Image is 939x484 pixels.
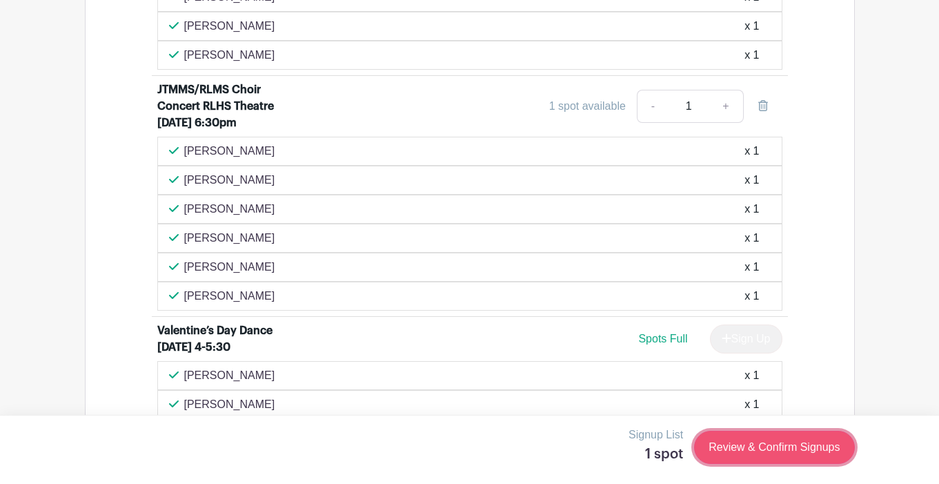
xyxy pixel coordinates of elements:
p: [PERSON_NAME] [184,18,275,35]
p: [PERSON_NAME] [184,47,275,64]
div: x 1 [744,259,759,275]
p: [PERSON_NAME] [184,367,275,384]
div: x 1 [744,47,759,64]
p: Signup List [629,427,683,443]
div: Valentine’s Day Dance [DATE] 4-5:30 [157,322,297,356]
h5: 1 spot [629,446,683,463]
p: [PERSON_NAME] [184,172,275,188]
p: [PERSON_NAME] [184,143,275,159]
p: [PERSON_NAME] [184,259,275,275]
p: [PERSON_NAME] [184,230,275,246]
div: x 1 [744,230,759,246]
div: 1 spot available [549,98,626,115]
div: x 1 [744,288,759,304]
div: x 1 [744,396,759,413]
a: + [709,90,743,123]
p: [PERSON_NAME] [184,201,275,217]
div: x 1 [744,201,759,217]
p: [PERSON_NAME] [184,396,275,413]
div: x 1 [744,18,759,35]
p: [PERSON_NAME] [184,288,275,304]
span: Spots Full [638,333,687,345]
div: x 1 [744,143,759,159]
div: x 1 [744,367,759,384]
div: JTMMS/RLMS Choir Concert RLHS Theatre [DATE] 6:30pm [157,81,297,131]
a: Review & Confirm Signups [694,431,854,464]
div: x 1 [744,172,759,188]
a: - [637,90,669,123]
